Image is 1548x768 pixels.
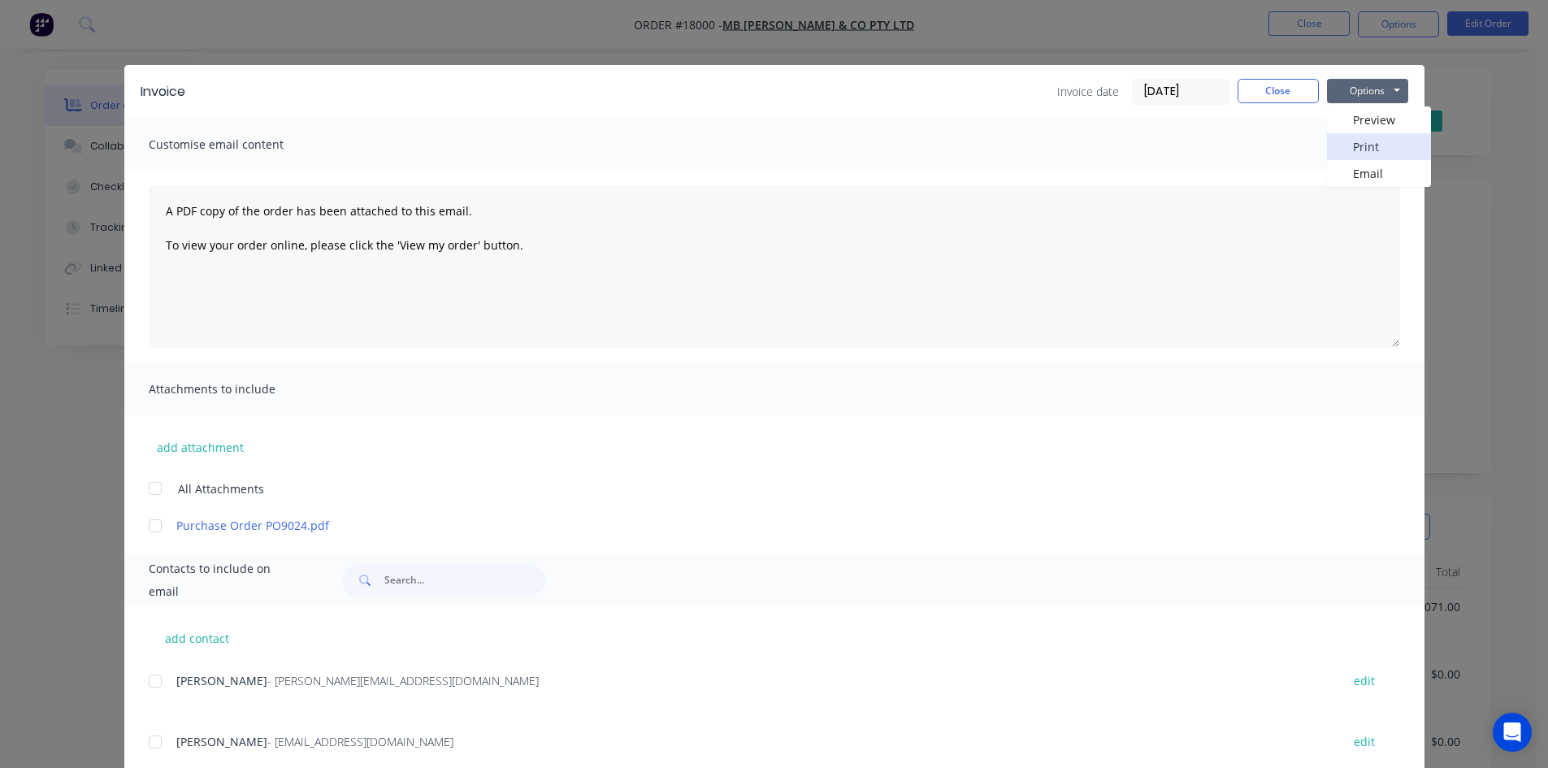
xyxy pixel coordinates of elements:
div: Invoice [141,82,185,102]
button: add contact [149,626,246,650]
button: add attachment [149,435,252,459]
span: [PERSON_NAME] [176,673,267,688]
div: Open Intercom Messenger [1493,713,1532,752]
button: Close [1238,79,1319,103]
button: edit [1344,731,1385,753]
span: [PERSON_NAME] [176,734,267,749]
button: edit [1344,670,1385,692]
button: Options [1327,79,1408,103]
span: - [PERSON_NAME][EMAIL_ADDRESS][DOMAIN_NAME] [267,673,539,688]
input: Search... [384,564,545,597]
span: Contacts to include on email [149,558,302,603]
span: Customise email content [149,133,327,156]
button: Email [1327,160,1431,187]
button: Print [1327,133,1431,160]
button: Preview [1327,106,1431,133]
a: Purchase Order PO9024.pdf [176,517,1325,534]
span: All Attachments [178,480,264,497]
span: Invoice date [1057,83,1119,100]
span: Attachments to include [149,378,327,401]
textarea: A PDF copy of the order has been attached to this email. To view your order online, please click ... [149,185,1400,348]
span: - [EMAIL_ADDRESS][DOMAIN_NAME] [267,734,453,749]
